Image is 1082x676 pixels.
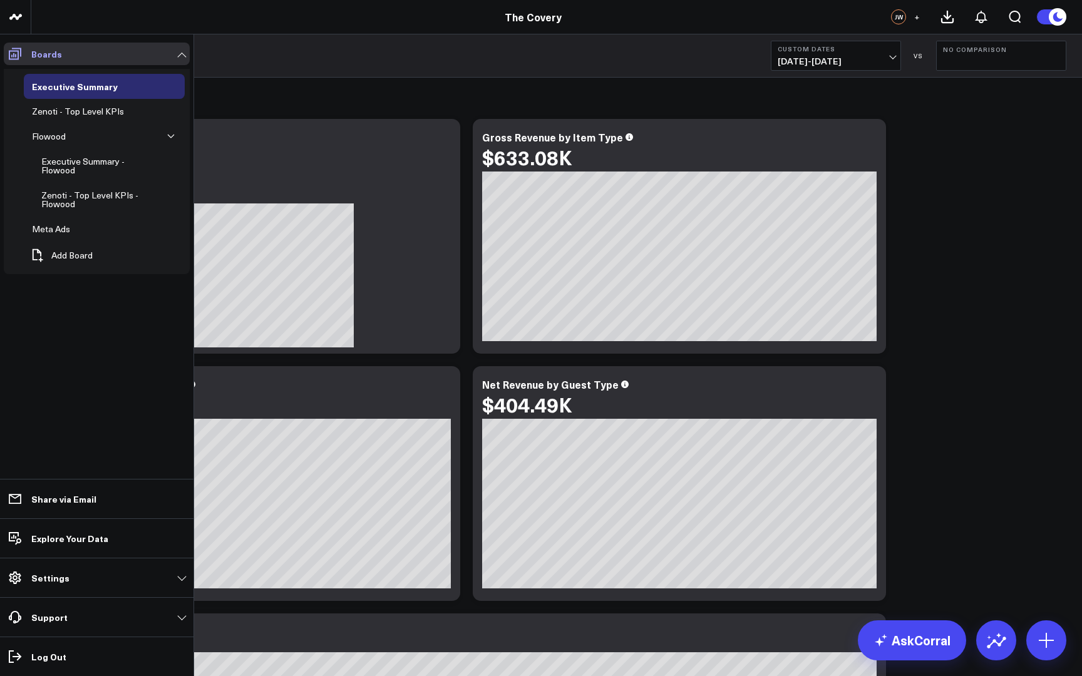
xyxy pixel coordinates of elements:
[51,250,93,260] span: Add Board
[29,79,121,94] div: Executive Summary
[31,573,70,583] p: Settings
[24,74,145,99] a: Executive SummaryOpen board menu
[24,217,97,242] a: Meta AdsOpen board menu
[38,154,148,178] div: Executive Summary - Flowood
[505,10,562,24] a: The Covery
[24,242,99,269] button: Add Board
[33,149,170,183] a: Executive Summary - FlowoodOpen board menu
[29,104,127,119] div: Zenoti - Top Level KPIs
[771,41,901,71] button: Custom Dates[DATE]-[DATE]
[891,9,906,24] div: JW
[858,620,966,660] a: AskCorral
[778,45,894,53] b: Custom Dates
[29,222,73,237] div: Meta Ads
[909,9,924,24] button: +
[24,99,151,124] a: Zenoti - Top Level KPIsOpen board menu
[29,129,69,144] div: Flowood
[31,494,96,504] p: Share via Email
[4,645,190,668] a: Log Out
[907,52,930,59] div: VS
[31,652,66,662] p: Log Out
[31,533,108,543] p: Explore Your Data
[482,130,623,144] div: Gross Revenue by Item Type
[482,146,572,168] div: $633.08K
[936,41,1066,71] button: No Comparison
[33,183,170,217] a: Zenoti - Top Level KPIs - FlowoodOpen board menu
[31,612,68,622] p: Support
[24,124,93,149] a: FlowoodOpen board menu
[778,56,894,66] span: [DATE] - [DATE]
[482,393,572,416] div: $404.49K
[482,377,619,391] div: Net Revenue by Guest Type
[943,46,1059,53] b: No Comparison
[38,188,150,212] div: Zenoti - Top Level KPIs - Flowood
[914,13,920,21] span: +
[31,49,62,59] p: Boards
